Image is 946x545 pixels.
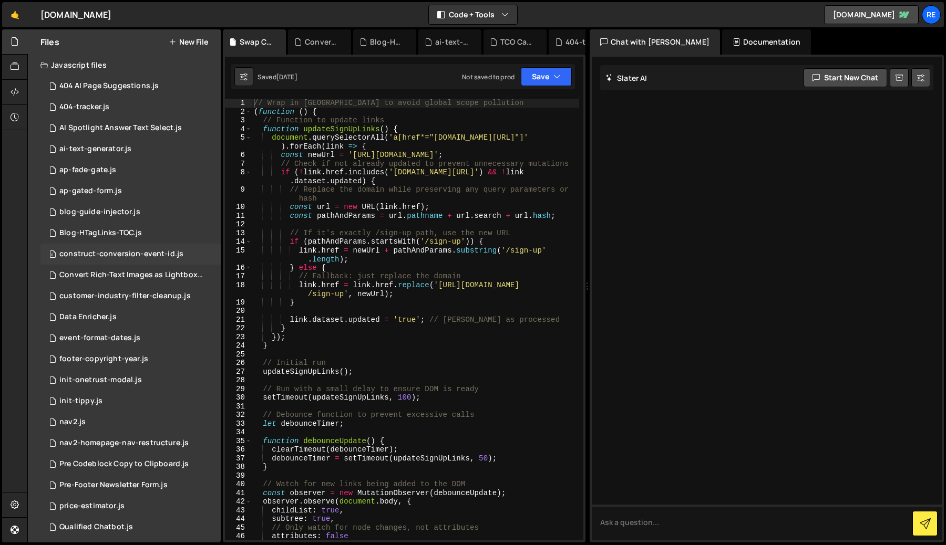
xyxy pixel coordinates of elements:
[2,2,28,27] a: 🤙
[28,55,221,76] div: Javascript files
[305,37,338,47] div: Convert Rich-Text Images as Lightbox.js
[225,108,252,117] div: 2
[40,36,59,48] h2: Files
[225,264,252,272] div: 16
[59,165,116,175] div: ap-fade-gate.js
[59,459,189,469] div: Pre Codeblock Copy to Clipboard.js
[40,181,221,202] div: 10151/24035.js
[225,368,252,376] div: 27
[225,324,252,333] div: 22
[225,393,252,402] div: 30
[225,471,252,480] div: 39
[59,102,109,112] div: 404-tracker.js
[225,237,252,246] div: 14
[225,497,252,506] div: 42
[225,506,252,515] div: 43
[59,417,86,427] div: nav2.js
[225,489,252,498] div: 41
[225,160,252,169] div: 7
[565,37,599,47] div: 404-tracker.js
[462,72,515,81] div: Not saved to prod
[59,522,133,532] div: Qualified Chatbot.js
[40,307,221,328] div: 10151/31574.js
[40,202,221,223] : 10151/23595.js
[225,437,252,446] div: 35
[225,229,252,238] div: 13
[59,438,189,448] div: nav2-homepage-nav-restructure.js
[59,144,131,154] div: ai-text-generator.js
[225,350,252,359] div: 25
[225,445,252,454] div: 36
[59,207,140,217] div: blog-guide-injector.js
[40,286,221,307] div: 10151/23981.js
[40,139,221,160] div: 10151/25346.js
[59,501,125,511] div: price-estimator.js
[40,265,224,286] div: 10151/23217.js
[40,496,221,517] div: 10151/23090.js
[225,515,252,523] div: 44
[225,532,252,541] div: 46
[225,151,252,160] div: 6
[49,251,56,259] span: 0
[40,391,221,412] div: 10151/23089.js
[225,480,252,489] div: 40
[225,359,252,368] div: 26
[225,385,252,394] div: 29
[40,244,221,265] div: 10151/22826.js
[59,375,142,385] div: init-onetrust-modal.js
[225,402,252,411] div: 31
[722,29,811,55] div: Documentation
[59,123,182,133] div: AI Spotlight Answer Text Select.js
[225,246,252,264] div: 15
[225,316,252,324] div: 21
[804,68,887,87] button: Start new chat
[225,333,252,342] div: 23
[225,420,252,428] div: 33
[225,411,252,420] div: 32
[40,370,221,391] div: 10151/38154.js
[225,463,252,471] div: 38
[40,454,221,475] div: 10151/26909.js
[59,312,117,322] div: Data Enricher.js
[169,38,208,46] button: New File
[40,433,221,454] div: 10151/23552.js
[590,29,720,55] div: Chat with [PERSON_NAME]
[225,133,252,151] div: 5
[40,328,221,349] div: 10151/30245.js
[40,76,221,97] div: 10151/34934.js
[225,116,252,125] div: 3
[225,341,252,350] div: 24
[225,307,252,316] div: 20
[225,454,252,463] div: 37
[40,8,111,21] div: [DOMAIN_NAME]
[225,168,252,185] div: 8
[59,396,102,406] div: init-tippy.js
[225,99,252,108] div: 1
[225,203,252,212] div: 10
[59,249,183,259] div: construct-conversion-event-id.js
[225,125,252,134] div: 4
[40,118,221,139] div: 10151/33673.js
[59,228,142,238] div: Blog-HTagLinks-TOC.js
[370,37,404,47] div: Blog-HTagLinks-TOC.js
[225,428,252,437] div: 34
[225,523,252,532] div: 45
[59,270,204,280] div: Convert Rich-Text Images as Lightbox.js
[225,220,252,229] div: 12
[922,5,941,24] a: Re
[225,298,252,307] div: 19
[40,97,221,118] div: 10151/23752.js
[240,37,273,47] div: Swap Cloud Signup for www Signup.js
[225,272,252,281] div: 17
[435,37,469,47] div: ai-text-generator.js
[59,354,148,364] div: footer-copyright-year.js
[59,81,159,91] div: 404 AI Page Suggestions.js
[59,186,122,196] div: ap-gated-form.js
[605,73,647,83] h2: Slater AI
[521,67,572,86] button: Save
[258,72,297,81] div: Saved
[225,185,252,203] div: 9
[40,517,221,538] div: 10151/34164.js
[40,349,221,370] div: 10151/23596.js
